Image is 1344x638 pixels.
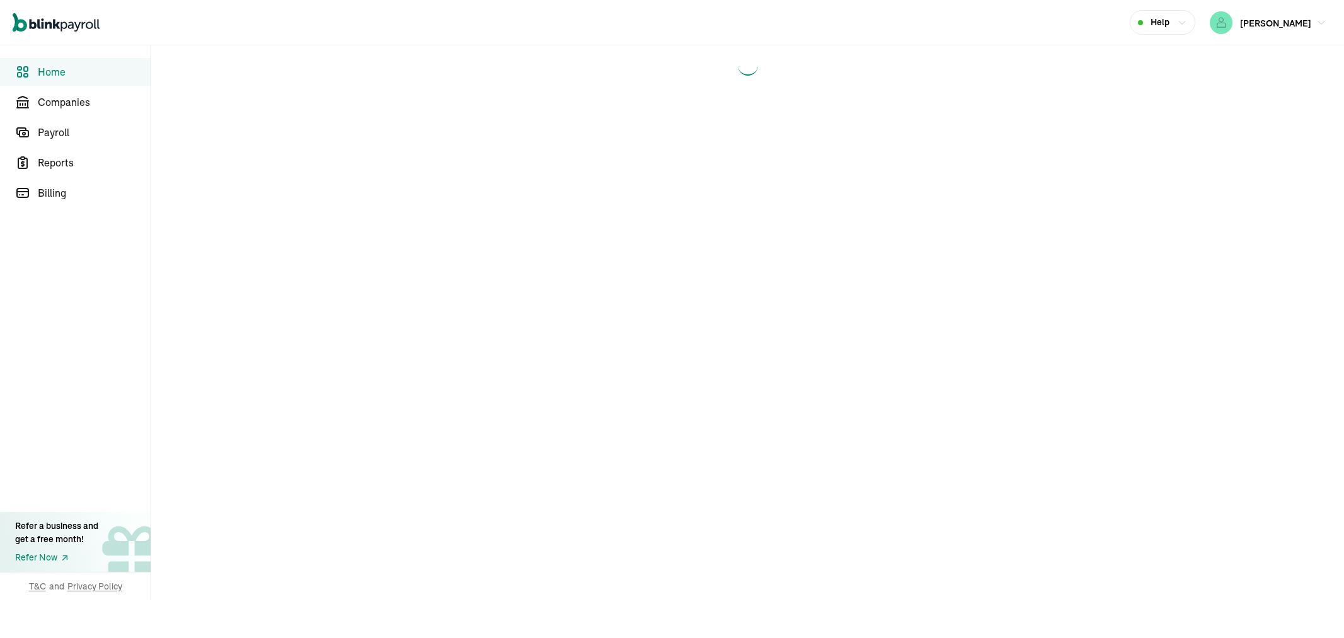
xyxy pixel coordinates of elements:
span: Payroll [38,125,151,140]
span: Companies [38,95,151,110]
span: [PERSON_NAME] [1240,18,1311,29]
span: Reports [38,155,151,170]
span: Home [38,64,151,79]
span: Privacy Policy [67,580,122,593]
span: and [49,580,64,593]
span: Billing [38,185,151,200]
span: T&C [29,580,46,593]
a: Refer Now [15,551,98,564]
nav: Global [13,4,100,41]
span: Help [1151,16,1169,29]
button: [PERSON_NAME] [1205,9,1331,37]
div: Refer a business and get a free month! [15,519,98,546]
button: Help [1130,10,1195,35]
